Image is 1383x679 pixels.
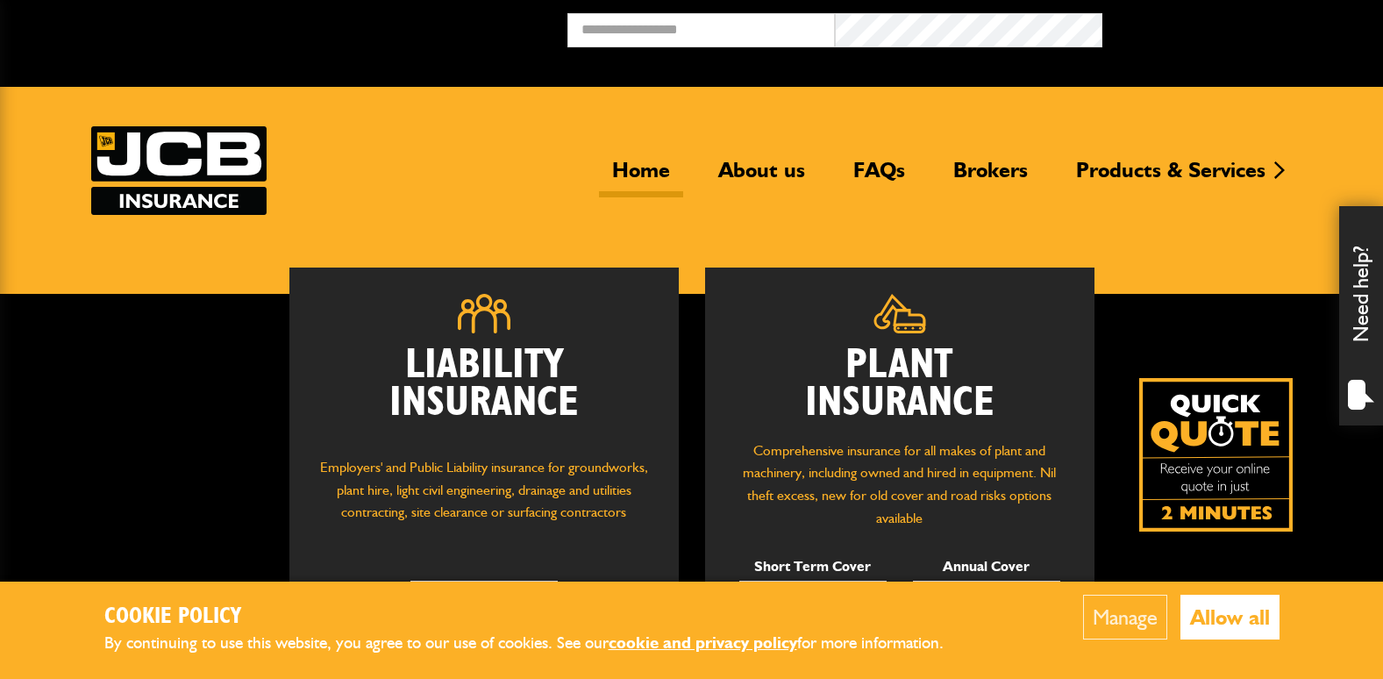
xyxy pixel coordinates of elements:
p: By continuing to use this website, you agree to our use of cookies. See our for more information. [104,630,973,657]
button: Broker Login [1102,13,1370,40]
h2: Cookie Policy [104,604,973,631]
a: Get your insurance quote isn just 2-minutes [1139,378,1293,532]
a: Brokers [940,157,1041,197]
a: Home [599,157,683,197]
button: Manage [1083,595,1167,640]
div: Need help? [1339,206,1383,425]
p: Short Term Cover [739,555,887,578]
img: JCB Insurance Services logo [91,126,267,215]
a: Products & Services [1063,157,1279,197]
a: FAQs [840,157,918,197]
p: Employers' and Public Liability insurance for groundworks, plant hire, light civil engineering, d... [316,456,652,540]
h2: Plant Insurance [731,347,1068,422]
a: JCB Insurance Services [91,126,267,215]
button: Allow all [1180,595,1280,640]
p: Annual Cover [913,555,1060,578]
a: Get Quote [410,581,558,618]
a: Get Quote [739,581,887,618]
img: Quick Quote [1139,378,1293,532]
a: About us [705,157,818,197]
h2: Liability Insurance [316,347,652,440]
p: Comprehensive insurance for all makes of plant and machinery, including owned and hired in equipm... [731,440,1068,529]
a: Get Quote [913,581,1060,618]
a: cookie and privacy policy [609,633,797,653]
